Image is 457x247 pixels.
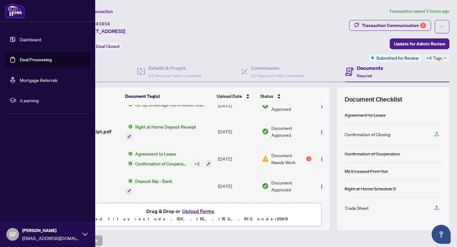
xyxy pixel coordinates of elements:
div: 2 [420,23,426,28]
span: rLearning [20,97,86,104]
span: Deposit Slip - Bank [133,177,175,184]
a: Dashboard [20,37,41,42]
button: Update for Admin Review [390,38,449,49]
span: Drag & Drop orUpload FormsSupported files include .PDF, .JPG, .JPEG, .PNG under25MB [41,203,321,227]
div: Confirmation of Closing [345,131,390,138]
button: Logo [317,181,327,191]
span: View Transaction [79,9,113,14]
img: Logo [319,184,324,189]
span: Update for Admin Review [394,39,445,49]
span: Required [357,73,372,78]
span: Document Approved [271,98,311,112]
span: ellipsis [440,24,444,29]
a: Mortgage Referrals [20,77,58,83]
div: Transaction Communication [362,20,426,30]
span: [PERSON_NAME] [22,227,79,234]
span: 43858 [96,21,110,27]
div: Confirmation of Cooperation [345,150,400,157]
td: [DATE] [215,118,259,145]
th: Document Tag(s) [123,87,214,105]
div: + 2 [191,160,202,167]
img: Status Icon [126,160,133,167]
img: Status Icon [126,177,133,184]
img: Logo [319,103,324,109]
article: Transaction saved 3 hours ago [389,8,449,15]
button: Open asap [432,225,451,244]
th: Upload Date [214,87,258,105]
img: Logo [319,157,324,162]
button: Logo [317,126,327,137]
span: Deal Closed [96,43,119,49]
img: Document Status [262,183,269,190]
span: Document Needs Work [271,152,305,166]
span: 2/2 Required Fields Completed [251,73,303,78]
button: Status IconDeposit Slip - Bank [126,177,175,195]
span: SF [10,230,16,239]
img: logo [5,3,25,18]
div: Right at Home Schedule B [345,185,396,192]
div: 1 [306,156,311,161]
span: Right at Home Deposit Receipt [133,123,199,130]
img: Document Status [262,155,269,162]
span: Submitted for Review [376,54,419,61]
td: [DATE] [215,172,259,200]
h4: Commission [251,64,303,72]
div: Status: [79,42,122,50]
button: Logo [317,100,327,110]
span: Confirmation of Cooperation [133,160,189,167]
div: Trade Sheet [345,204,369,211]
button: Status IconAgreement to LeaseStatus IconConfirmation of Cooperation+2 [126,150,212,167]
div: Agreement to Lease [345,111,386,118]
button: Upload Forms [180,207,216,215]
td: [DATE] [215,93,259,118]
div: MLS Leased Print Out [345,168,388,175]
span: 2/2 Required Fields Completed [148,73,201,78]
span: Agreement to Lease [133,150,179,157]
span: Document Approved [271,124,311,138]
span: Drag & Drop or [146,207,216,215]
p: Supported files include .PDF, .JPG, .JPEG, .PNG under 25 MB [45,215,318,223]
span: down [444,57,447,60]
button: Status IconRight at Home Deposit Receipt [126,123,199,140]
h4: Details & People [148,64,201,72]
a: Deal Processing [20,57,52,63]
button: Logo [317,154,327,164]
span: [EMAIL_ADDRESS][DOMAIN_NAME] [22,235,79,242]
img: Document Status [262,128,269,135]
span: [STREET_ADDRESS] [79,27,125,35]
td: [DATE] [215,145,259,172]
img: Logo [319,130,324,135]
img: Status Icon [126,123,133,130]
button: Transaction Communication2 [349,20,431,31]
img: Document Status [262,102,269,109]
img: Status Icon [126,150,133,157]
h4: Documents [357,64,383,72]
span: Upload Date [217,93,242,100]
th: Status [258,87,312,105]
span: Status [260,93,273,100]
span: Document Checklist [345,95,402,104]
span: Document Approved [271,179,311,193]
span: +4 Tags [426,54,442,62]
